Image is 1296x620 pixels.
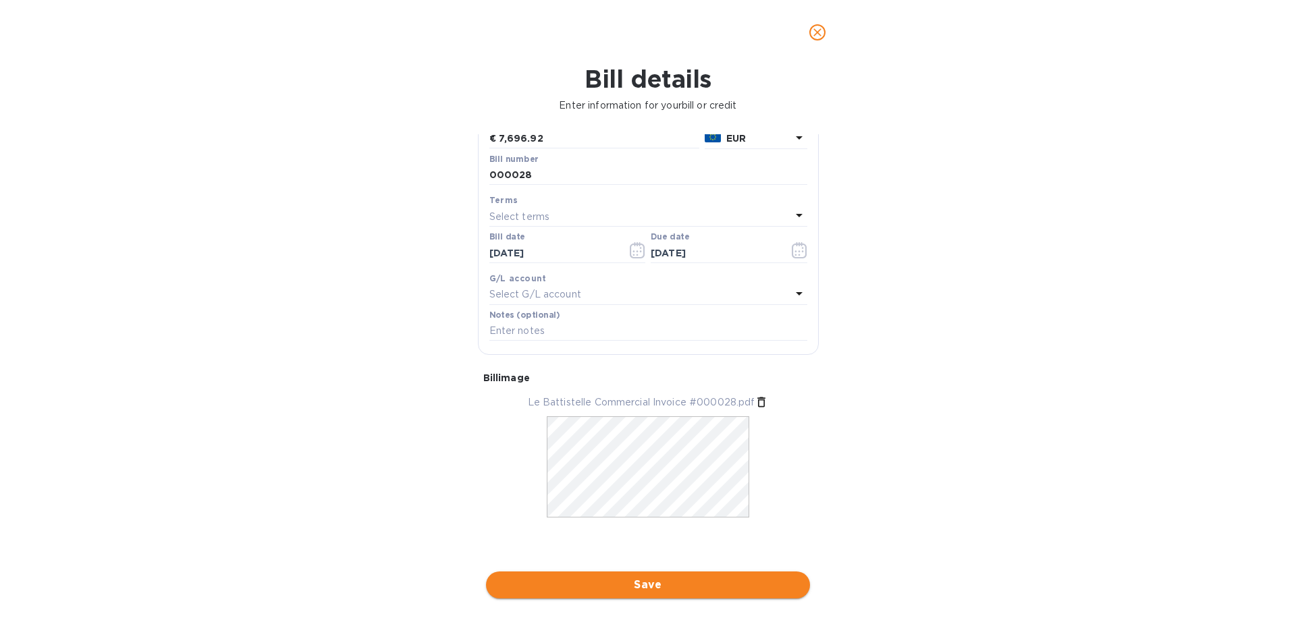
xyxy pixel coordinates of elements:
input: Enter bill number [489,165,807,186]
p: Le Battistelle Commercial Invoice #000028.pdf [528,395,755,410]
b: G/L account [489,273,547,283]
h1: Bill details [11,65,1285,93]
div: € [489,129,499,149]
label: Notes (optional) [489,311,560,319]
p: Select terms [489,210,550,224]
span: Save [497,577,799,593]
p: Select G/L account [489,287,581,302]
input: Due date [651,243,778,263]
label: Bill number [489,155,538,163]
button: Save [486,571,810,598]
input: € Enter bill amount [499,129,699,149]
input: Select date [489,243,617,263]
p: Enter information for your bill or credit [11,98,1285,113]
label: Due date [651,233,689,242]
p: Bill image [483,371,813,385]
input: Enter notes [489,321,807,341]
b: Terms [489,195,518,205]
button: close [801,16,834,49]
label: Bill date [489,233,525,242]
b: EUR [726,133,746,144]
